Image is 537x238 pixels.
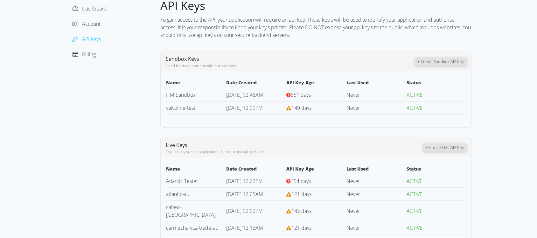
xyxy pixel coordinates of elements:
span: Never [347,178,360,185]
span: [DATE] 12:23PM [226,178,263,185]
span: ACTIVE [407,104,423,111]
span: ACTIVE [407,178,423,185]
span: Never [347,207,360,214]
a: API Keys [73,36,101,43]
span: ACTIVE [407,207,423,214]
span: API Keys [82,36,101,43]
th: Status [407,79,467,88]
span: 142 days [291,207,311,214]
th: API Key Age [286,79,346,88]
th: Last Used [346,165,407,175]
a: caltex-[GEOGRAPHIC_DATA] [166,204,216,218]
th: Date Created [226,79,286,88]
a: valvoline-test [166,104,195,111]
span: 551 days [291,91,311,98]
th: API Key Age [286,165,346,175]
a: Atlantic Tester [166,178,198,185]
span: [DATE] 12:09PM [226,104,263,111]
span: Dashboard [82,5,107,12]
th: Name [166,79,226,88]
th: Last Used [346,79,407,88]
th: Status [407,165,467,175]
a: atlantic-au [166,191,189,198]
span: [DATE] 12:05AM [226,191,263,198]
th: Name [166,165,226,175]
div: For use in your live application. All requests will be billed. [166,149,423,155]
span: Live Keys [166,142,187,149]
span: 149 days [291,104,311,111]
button: + Create Live API Key [423,143,467,152]
div: To gain access to the API, your application will require an api key. These key's will be used to ... [160,13,472,41]
span: ACTIVE [407,91,423,98]
span: [DATE] 02:02PM [226,207,263,214]
div: Used for development with our sandbox. [166,63,415,69]
th: Date Created [226,165,286,175]
a: carmechanica-trade-au [166,224,218,231]
span: Account [82,20,101,27]
a: Billing [73,51,96,58]
span: [DATE] 02:48AM [226,91,263,98]
a: Account [73,20,101,27]
button: + Create Sandbox API Key [415,58,467,66]
a: IFM Sandbox [166,91,196,98]
span: Sandbox Keys [166,55,199,62]
span: ACTIVE [407,224,423,231]
span: Billing [82,51,96,58]
span: Never [347,104,360,111]
span: 454 days [291,178,311,185]
span: [DATE] 12:13AM [226,224,263,231]
span: ACTIVE [407,191,423,198]
span: 121 days [291,224,311,231]
span: 121 days [291,191,311,198]
span: Never [347,91,360,98]
a: Dashboard [73,5,107,12]
span: Never [347,224,360,231]
span: Never [347,191,360,198]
